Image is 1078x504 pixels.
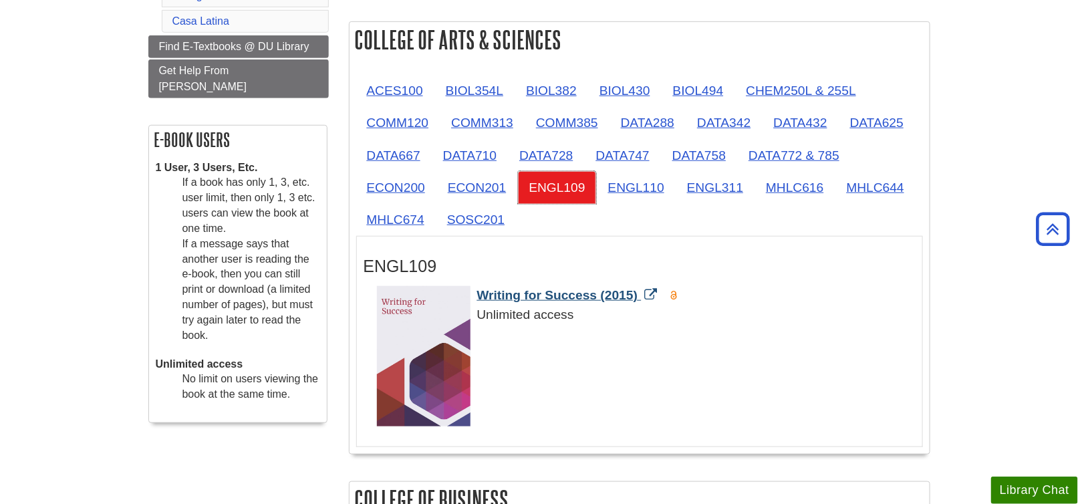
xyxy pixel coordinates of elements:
a: BIOL494 [662,74,734,107]
a: DATA710 [432,139,507,172]
a: BIOL354L [435,74,514,107]
a: DATA772 & 785 [738,139,850,172]
span: Find E-Textbooks @ DU Library [159,41,309,52]
h2: E-book Users [149,126,327,154]
a: DATA758 [662,139,736,172]
a: DATA288 [610,106,685,139]
a: CHEM250L & 255L [735,74,867,107]
a: ECON201 [437,171,517,204]
a: BIOL430 [589,74,661,107]
h2: College of Arts & Sciences [350,22,930,57]
a: Get Help From [PERSON_NAME] [148,59,329,98]
a: MHLC616 [755,171,834,204]
a: COMM313 [440,106,524,139]
a: COMM385 [525,106,609,139]
a: ACES100 [356,74,434,107]
img: Cover Art [377,286,470,426]
a: Link opens in new window [477,288,661,302]
dd: If a book has only 1, 3, etc. user limit, then only 1, 3 etc. users can view the book at one time... [182,175,320,343]
a: Back to Top [1032,220,1075,238]
a: COMM120 [356,106,440,139]
dd: No limit on users viewing the book at the same time. [182,372,320,402]
a: ENGL110 [597,171,675,204]
span: Get Help From [PERSON_NAME] [159,65,247,92]
button: Library Chat [991,477,1078,504]
a: DATA728 [509,139,583,172]
img: Open Access [669,290,679,301]
a: MHLC674 [356,203,435,236]
dt: 1 User, 3 Users, Etc. [156,160,320,176]
a: BIOL382 [515,74,587,107]
dt: Unlimited access [156,357,320,372]
h3: ENGL109 [364,257,916,276]
a: DATA342 [686,106,761,139]
a: SOSC201 [436,203,515,236]
a: ECON200 [356,171,436,204]
a: Find E-Textbooks @ DU Library [148,35,329,58]
a: MHLC644 [836,171,915,204]
a: DATA625 [839,106,914,139]
a: DATA432 [763,106,837,139]
a: Casa Latina [172,15,229,27]
a: ENGL109 [518,171,595,204]
a: DATA667 [356,139,431,172]
div: Unlimited access [377,305,916,325]
a: ENGL311 [676,171,754,204]
a: DATA747 [585,139,660,172]
span: Writing for Success (2015) [477,288,638,302]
